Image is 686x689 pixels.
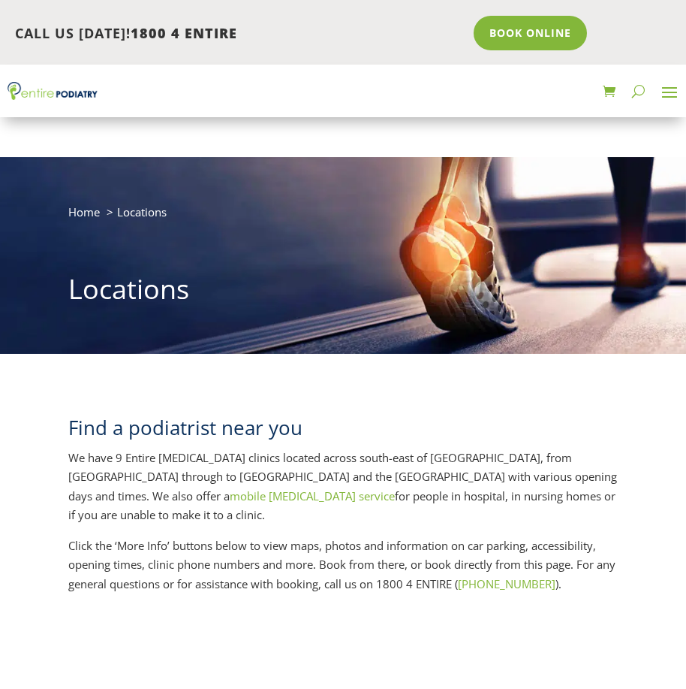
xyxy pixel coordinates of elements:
nav: breadcrumb [68,202,617,233]
h1: Locations [68,270,617,316]
p: Click the ‘More Info’ buttons below to view maps, photos and information on car parking, accessib... [68,536,617,594]
a: mobile [MEDICAL_DATA] service [230,488,395,503]
p: CALL US [DATE]! [15,24,463,44]
span: Locations [117,204,167,219]
span: 1800 4 ENTIRE [131,24,237,42]
a: [PHONE_NUMBER] [458,576,555,591]
a: Book Online [474,16,587,50]
p: We have 9 Entire [MEDICAL_DATA] clinics located across south-east of [GEOGRAPHIC_DATA], from [GEO... [68,449,617,536]
a: Home [68,204,100,219]
h2: Find a podiatrist near you [68,414,617,449]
